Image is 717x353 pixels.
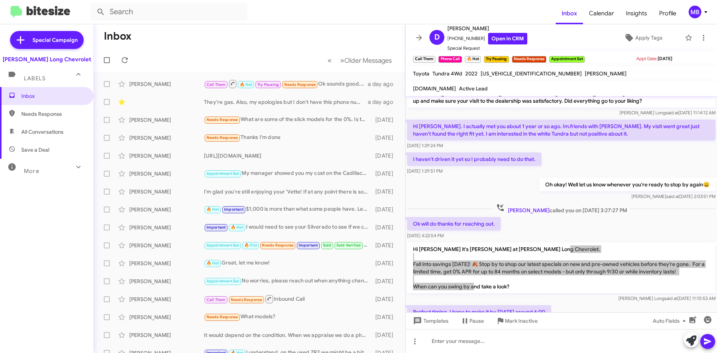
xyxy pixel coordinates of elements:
div: [DATE] [372,278,399,285]
a: Profile [653,3,682,24]
div: I'm glad you're still enjoying your 'Vette! If at any point there is something else I can help yo... [204,188,372,195]
div: I would need to see your Silverado to see if we could match it. Definitely not opposed to trying!... [204,223,372,232]
span: Important [299,243,318,248]
div: [PERSON_NAME] [129,134,204,142]
div: [PERSON_NAME] [129,313,204,321]
span: 2022 [465,70,478,77]
button: Mark Inactive [490,314,544,328]
div: [PERSON_NAME] [129,331,204,339]
div: My manager showed you my cost on the Cadillac, which is $89k. If you are wanting a vehicle like t... [204,169,372,178]
span: Appointment Set [207,279,239,284]
div: [PERSON_NAME] [129,116,204,124]
a: Calendar [583,3,620,24]
div: MB [689,6,701,18]
input: Search [90,3,247,21]
span: [DATE] [658,56,672,61]
div: [PERSON_NAME] [129,242,204,249]
button: Next [336,53,396,68]
div: [PERSON_NAME] [129,295,204,303]
span: All Conversations [21,128,63,136]
span: Important [207,225,226,230]
div: [DATE] [372,206,399,213]
div: [DATE] [372,224,399,231]
div: What are some of the slick models for the 0%. Is there anything Toyota RAV4 or like that? [204,115,372,124]
div: [PERSON_NAME] [129,278,204,285]
div: $1,000 is more than what some people have. Let's get you in! [204,205,372,214]
span: 🔥 Hot [244,243,257,248]
div: [PERSON_NAME] [129,152,204,160]
div: [PERSON_NAME] [129,170,204,177]
a: Inbox [556,3,583,24]
div: [PERSON_NAME] [129,260,204,267]
span: [PERSON_NAME] [447,24,527,33]
span: Save a Deal [21,146,49,154]
span: More [24,168,39,174]
div: [DATE] [372,170,399,177]
div: [PERSON_NAME] [129,80,204,88]
span: Appointment Set [207,171,239,176]
div: You got it [204,241,372,250]
span: [PERSON_NAME] [585,70,627,77]
span: Needs Response [207,135,238,140]
span: » [340,56,344,65]
h1: Inbox [104,30,131,42]
a: Open in CRM [488,33,527,44]
span: Needs Response [231,297,263,302]
div: a day ago [368,80,399,88]
div: [URL][DOMAIN_NAME] [204,152,372,160]
a: Insights [620,3,653,24]
span: 🔥 Hot [207,261,219,266]
button: Auto Fields [647,314,695,328]
div: Thanks I'm done [204,133,372,142]
div: Ok sounds good. Thanks [204,79,368,89]
a: Special Campaign [10,31,84,49]
small: Needs Response [512,56,546,63]
span: D [434,31,440,43]
span: said at [666,193,679,199]
div: [DATE] [372,313,399,321]
p: Perfect timing. I hope to make it by [DATE] around 6:00 [407,305,551,319]
div: Great, let me know! [204,259,372,267]
span: 🔥 Hot [231,225,243,230]
div: [DATE] [372,134,399,142]
small: Try Pausing [484,56,509,63]
small: Appointment Set [549,56,585,63]
div: [DATE] [372,242,399,249]
div: It would depend on the condition. When we appraise we do a physical inspection, mechanical inspec... [204,331,372,339]
div: [PERSON_NAME] Long Chevrolet [3,56,91,63]
span: Templates [412,314,448,328]
span: Important [224,207,243,212]
span: [DATE] 4:22:54 PM [407,233,444,238]
button: Pause [454,314,490,328]
button: MB [682,6,709,18]
p: I haven't driven it yet so I probably need to do that. [407,152,541,166]
span: 🔥 Hot [207,207,219,212]
div: a day ago [368,98,399,106]
span: Mark Inactive [505,314,538,328]
div: [DATE] [372,152,399,160]
span: Call Them [207,82,226,87]
div: [PERSON_NAME] [129,188,204,195]
span: 🔥 Hot [240,82,252,87]
div: [PERSON_NAME] [129,224,204,231]
span: said at [665,110,679,115]
div: [DATE] [372,295,399,303]
span: Special Campaign [32,36,78,44]
p: Hi [PERSON_NAME] it's [PERSON_NAME] at [PERSON_NAME] Long Chevrolet. Fall into savings [DATE]! 🍂 ... [407,242,716,293]
span: Needs Response [21,110,85,118]
div: No worries, please reach out when anything changes. [204,277,372,285]
span: Pause [469,314,484,328]
span: Labels [24,75,46,82]
span: [DOMAIN_NAME] [413,85,456,92]
button: Templates [406,314,454,328]
span: Special Request [447,44,527,52]
span: [PERSON_NAME] [DATE] 2:03:51 PM [631,193,716,199]
p: Ok will do thanks for reaching out. [407,217,501,230]
div: What models? [204,313,372,321]
small: Call Them [413,56,435,63]
span: Sold [323,243,332,248]
span: [US_VEHICLE_IDENTIFICATION_NUMBER] [481,70,582,77]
